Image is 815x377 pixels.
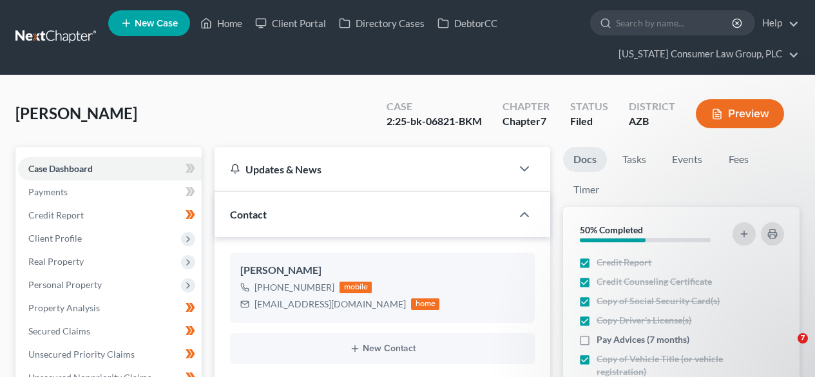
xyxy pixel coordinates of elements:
[563,147,607,172] a: Docs
[240,343,524,354] button: New Contact
[612,43,799,66] a: [US_STATE] Consumer Law Group, PLC
[230,208,267,220] span: Contact
[230,162,496,176] div: Updates & News
[28,279,102,290] span: Personal Property
[798,333,808,343] span: 7
[629,99,675,114] div: District
[612,147,657,172] a: Tasks
[387,99,482,114] div: Case
[662,147,713,172] a: Events
[616,11,734,35] input: Search by name...
[254,298,406,311] div: [EMAIL_ADDRESS][DOMAIN_NAME]
[570,99,608,114] div: Status
[563,177,609,202] a: Timer
[18,180,202,204] a: Payments
[135,19,178,28] span: New Case
[431,12,504,35] a: DebtorCC
[28,256,84,267] span: Real Property
[756,12,799,35] a: Help
[411,298,439,310] div: home
[18,204,202,227] a: Credit Report
[18,296,202,320] a: Property Analysis
[387,114,482,129] div: 2:25-bk-06821-BKM
[18,157,202,180] a: Case Dashboard
[194,12,249,35] a: Home
[28,233,82,244] span: Client Profile
[15,104,137,122] span: [PERSON_NAME]
[629,114,675,129] div: AZB
[28,186,68,197] span: Payments
[28,163,93,174] span: Case Dashboard
[254,281,334,294] div: [PHONE_NUMBER]
[570,114,608,129] div: Filed
[340,282,372,293] div: mobile
[503,99,550,114] div: Chapter
[718,147,759,172] a: Fees
[580,224,643,235] strong: 50% Completed
[18,343,202,366] a: Unsecured Priority Claims
[28,349,135,360] span: Unsecured Priority Claims
[696,99,784,128] button: Preview
[249,12,332,35] a: Client Portal
[18,320,202,343] a: Secured Claims
[28,209,84,220] span: Credit Report
[332,12,431,35] a: Directory Cases
[771,333,802,364] iframe: Intercom live chat
[28,302,100,313] span: Property Analysis
[28,325,90,336] span: Secured Claims
[503,114,550,129] div: Chapter
[541,115,546,127] span: 7
[240,263,524,278] div: [PERSON_NAME]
